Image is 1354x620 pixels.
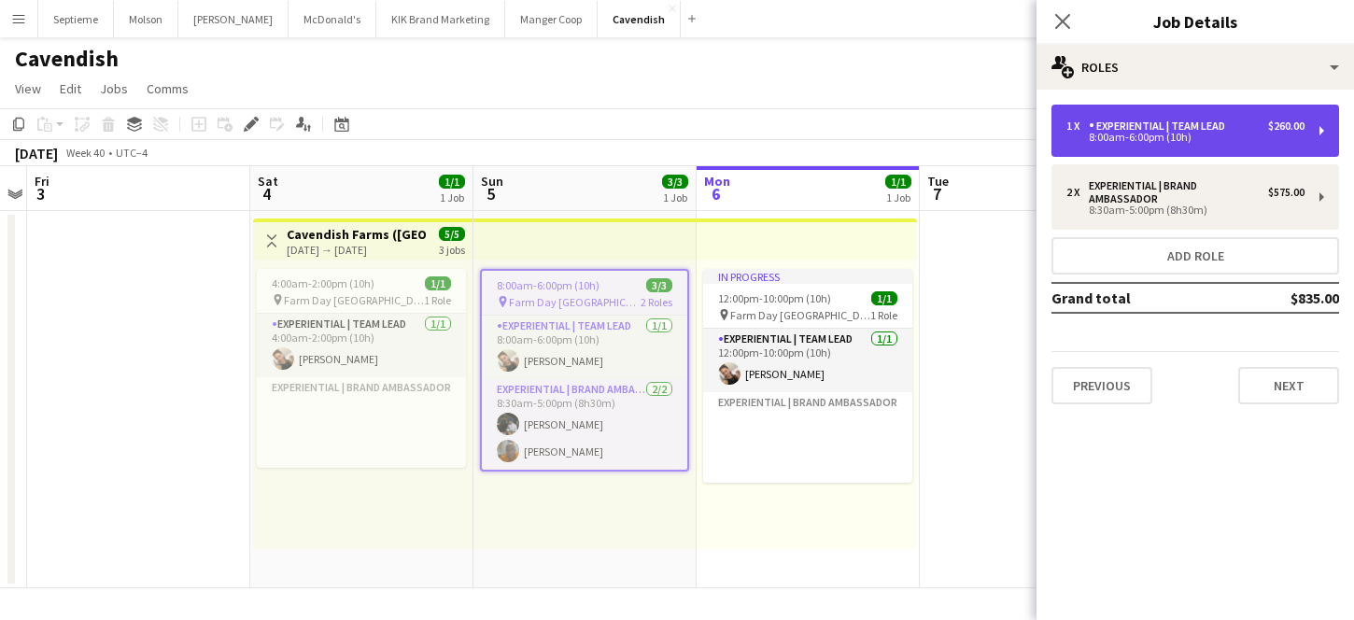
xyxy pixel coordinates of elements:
div: 1 Job [663,190,687,204]
span: Tue [927,173,949,190]
span: 1/1 [885,175,911,189]
div: Experiential | Brand Ambassador [1089,179,1268,205]
div: $260.00 [1268,120,1305,133]
div: 1 x [1066,120,1089,133]
div: 3 jobs [439,241,465,257]
button: Add role [1051,237,1339,275]
span: 2 Roles [641,295,672,309]
span: 8:00am-6:00pm (10h) [497,278,599,292]
span: Sat [258,173,278,190]
app-job-card: In progress12:00pm-10:00pm (10h)1/1 Farm Day [GEOGRAPHIC_DATA]1 RoleExperiential | Team Lead1/112... [703,269,912,483]
a: Comms [139,77,196,101]
span: 4:00am-2:00pm (10h) [272,276,374,290]
div: 8:30am-5:00pm (8h30m) [1066,205,1305,215]
button: [PERSON_NAME] [178,1,289,37]
span: 5/5 [439,227,465,241]
div: 8:00am-6:00pm (10h) [1066,133,1305,142]
app-card-role-placeholder: Experiential | Brand Ambassador [257,377,466,468]
span: Jobs [100,80,128,97]
span: Week 40 [62,146,108,160]
span: Farm Day [GEOGRAPHIC_DATA] [284,293,424,307]
app-card-role-placeholder: Experiential | Brand Ambassador [703,392,912,483]
span: 1/1 [439,175,465,189]
app-job-card: 4:00am-2:00pm (10h)1/1 Farm Day [GEOGRAPHIC_DATA]1 RoleExperiential | Team Lead1/14:00am-2:00pm (... [257,269,466,468]
td: $835.00 [1229,283,1339,313]
app-card-role: Experiential | Brand Ambassador2/28:30am-5:00pm (8h30m)[PERSON_NAME][PERSON_NAME] [482,379,687,470]
div: Roles [1037,45,1354,90]
div: [DATE] [15,144,58,162]
span: 1/1 [871,291,897,305]
button: Septieme [38,1,114,37]
span: 3/3 [662,175,688,189]
app-job-card: 8:00am-6:00pm (10h)3/3 Farm Day [GEOGRAPHIC_DATA]2 RolesExperiential | Team Lead1/18:00am-6:00pm ... [480,269,689,472]
span: Farm Day [GEOGRAPHIC_DATA] [509,295,641,309]
span: Sun [481,173,503,190]
span: 3/3 [646,278,672,292]
td: Grand total [1051,283,1229,313]
a: Edit [52,77,89,101]
a: View [7,77,49,101]
span: 1 Role [424,293,451,307]
button: McDonald's [289,1,376,37]
div: 1 Job [440,190,464,204]
button: Cavendish [598,1,681,37]
span: 1/1 [425,276,451,290]
h3: Cavendish Farms ([GEOGRAPHIC_DATA], [GEOGRAPHIC_DATA]) [287,226,426,243]
button: KIK Brand Marketing [376,1,505,37]
div: [DATE] → [DATE] [287,243,426,257]
span: 4 [255,183,278,204]
h1: Cavendish [15,45,119,73]
span: 6 [701,183,730,204]
span: 3 [32,183,49,204]
button: Molson [114,1,178,37]
span: Mon [704,173,730,190]
div: $575.00 [1268,186,1305,199]
span: 1 Role [870,308,897,322]
div: UTC−4 [116,146,148,160]
app-card-role: Experiential | Team Lead1/18:00am-6:00pm (10h)[PERSON_NAME] [482,316,687,379]
span: 7 [924,183,949,204]
button: Previous [1051,367,1152,404]
span: Comms [147,80,189,97]
span: Farm Day [GEOGRAPHIC_DATA] [730,308,870,322]
span: 5 [478,183,503,204]
button: Manger Coop [505,1,598,37]
div: Experiential | Team Lead [1089,120,1233,133]
div: 1 Job [886,190,910,204]
app-card-role: Experiential | Team Lead1/14:00am-2:00pm (10h)[PERSON_NAME] [257,314,466,377]
div: In progress [703,269,912,284]
a: Jobs [92,77,135,101]
app-card-role: Experiential | Team Lead1/112:00pm-10:00pm (10h)[PERSON_NAME] [703,329,912,392]
span: Edit [60,80,81,97]
div: 2 x [1066,186,1089,199]
span: View [15,80,41,97]
button: Next [1238,367,1339,404]
span: Fri [35,173,49,190]
span: 12:00pm-10:00pm (10h) [718,291,831,305]
h3: Job Details [1037,9,1354,34]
